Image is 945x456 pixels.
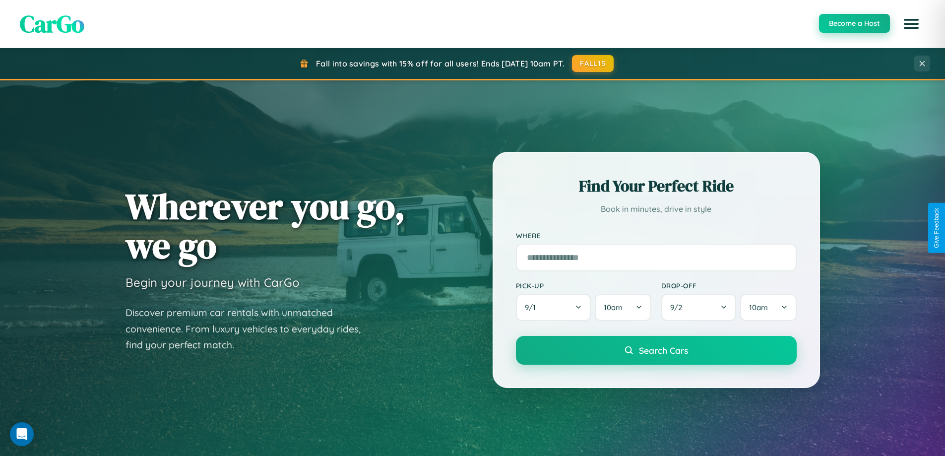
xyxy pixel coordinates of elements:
button: 10am [595,294,651,321]
button: 9/1 [516,294,591,321]
p: Book in minutes, drive in style [516,202,797,216]
span: 9 / 1 [525,303,541,312]
span: CarGo [20,7,84,40]
p: Discover premium car rentals with unmatched convenience. From luxury vehicles to everyday rides, ... [126,305,374,353]
label: Where [516,231,797,240]
h3: Begin your journey with CarGo [126,275,300,290]
span: Fall into savings with 15% off for all users! Ends [DATE] 10am PT. [316,59,565,68]
h1: Wherever you go, we go [126,187,405,265]
h2: Find Your Perfect Ride [516,175,797,197]
button: 9/2 [661,294,737,321]
label: Drop-off [661,281,797,290]
div: Open Intercom Messenger [10,422,34,446]
span: Search Cars [639,345,688,356]
div: Give Feedback [933,208,940,248]
button: FALL15 [572,55,614,72]
button: Become a Host [819,14,890,33]
span: 9 / 2 [670,303,687,312]
button: Open menu [897,10,925,38]
button: 10am [740,294,796,321]
button: Search Cars [516,336,797,365]
span: 10am [749,303,768,312]
span: 10am [604,303,623,312]
label: Pick-up [516,281,651,290]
